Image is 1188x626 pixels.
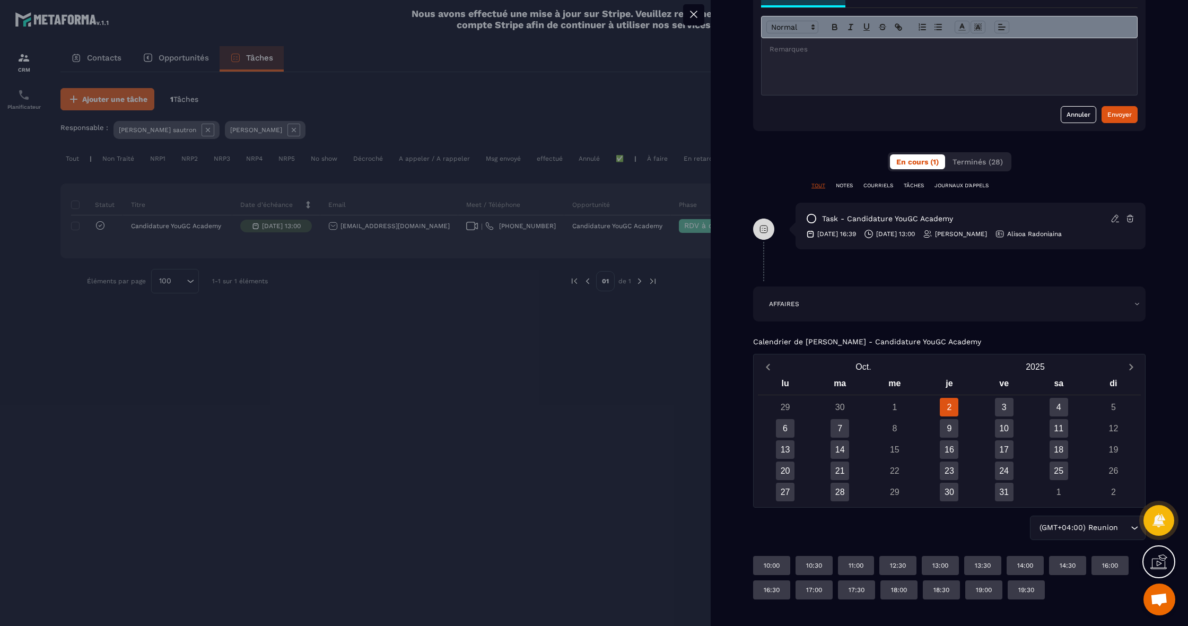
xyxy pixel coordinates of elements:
p: Calendrier de [PERSON_NAME] - Candidature YouGC Academy [753,337,981,346]
a: Ouvrir le chat [1143,584,1175,615]
div: 15 [885,440,904,459]
p: 16:00 [1102,561,1118,570]
div: Search for option [1030,516,1146,540]
p: 18:30 [933,586,949,594]
button: En cours (1) [890,154,945,169]
div: me [867,376,922,395]
button: Next month [1121,360,1141,374]
div: ve [977,376,1032,395]
div: 25 [1050,462,1068,480]
button: Terminés (28) [946,154,1009,169]
p: [DATE] 16:39 [817,230,856,238]
p: 14:30 [1060,561,1076,570]
div: 12 [1104,419,1123,438]
div: 30 [940,483,958,501]
button: Envoyer [1102,106,1138,123]
div: sa [1032,376,1086,395]
p: 10:30 [806,561,822,570]
p: 10:00 [764,561,780,570]
div: 24 [995,462,1014,480]
div: 27 [776,483,794,501]
div: Calendar days [758,398,1141,501]
div: 9 [940,419,958,438]
span: (GMT+04:00) Reunion [1037,522,1120,534]
div: 26 [1104,462,1123,480]
div: di [1086,376,1141,395]
p: 19:00 [976,586,992,594]
div: 20 [776,462,794,480]
p: 18:00 [891,586,907,594]
div: 18 [1050,440,1068,459]
p: JOURNAUX D'APPELS [934,182,989,189]
div: 1 [885,398,904,416]
p: Alisoa Radoniaina [1007,230,1062,238]
div: lu [758,376,813,395]
p: 11:00 [849,561,863,570]
div: 21 [831,462,849,480]
div: 30 [831,398,849,416]
p: 14:00 [1017,561,1033,570]
div: 3 [995,398,1014,416]
p: 13:30 [975,561,991,570]
span: Terminés (28) [953,158,1003,166]
div: 13 [776,440,794,459]
div: 16 [940,440,958,459]
p: [PERSON_NAME] [935,230,987,238]
p: [DATE] 13:00 [876,230,915,238]
p: AFFAIRES [769,300,799,308]
div: je [922,376,976,395]
div: 19 [1104,440,1123,459]
p: TÂCHES [904,182,924,189]
button: Open years overlay [949,358,1121,376]
div: 6 [776,419,794,438]
div: 11 [1050,419,1068,438]
input: Search for option [1120,522,1128,534]
div: 31 [995,483,1014,501]
div: 2 [1104,483,1123,501]
div: 1 [1050,483,1068,501]
p: 19:30 [1018,586,1034,594]
span: En cours (1) [896,158,939,166]
div: 17 [995,440,1014,459]
button: Annuler [1061,106,1096,123]
div: 8 [885,419,904,438]
div: 29 [776,398,794,416]
div: 29 [885,483,904,501]
div: Envoyer [1107,109,1132,120]
p: 17:00 [806,586,822,594]
div: 5 [1104,398,1123,416]
p: 13:00 [932,561,948,570]
div: Calendar wrapper [758,376,1141,501]
div: 4 [1050,398,1068,416]
div: ma [813,376,867,395]
p: NOTES [836,182,853,189]
p: task - Candidature YouGC Academy [822,214,953,224]
div: 14 [831,440,849,459]
p: 17:30 [849,586,864,594]
p: 12:30 [890,561,906,570]
button: Open months overlay [778,358,949,376]
p: TOUT [811,182,825,189]
div: 23 [940,462,958,480]
p: 16:30 [764,586,780,594]
div: 22 [885,462,904,480]
button: Previous month [758,360,778,374]
p: COURRIELS [863,182,893,189]
div: 7 [831,419,849,438]
div: 2 [940,398,958,416]
div: 28 [831,483,849,501]
div: 10 [995,419,1014,438]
